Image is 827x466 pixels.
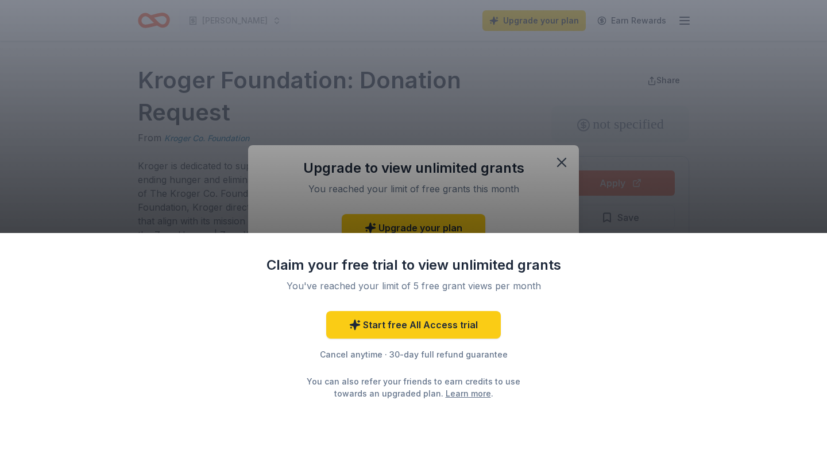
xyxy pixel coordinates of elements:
div: You've reached your limit of 5 free grant views per month [278,279,549,293]
div: You can also refer your friends to earn credits to use towards an upgraded plan. . [296,375,531,399]
div: Claim your free trial to view unlimited grants [264,256,563,274]
a: Start free All Access trial [326,311,501,339]
div: Cancel anytime · 30-day full refund guarantee [264,348,563,362]
a: Learn more [446,387,491,399]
